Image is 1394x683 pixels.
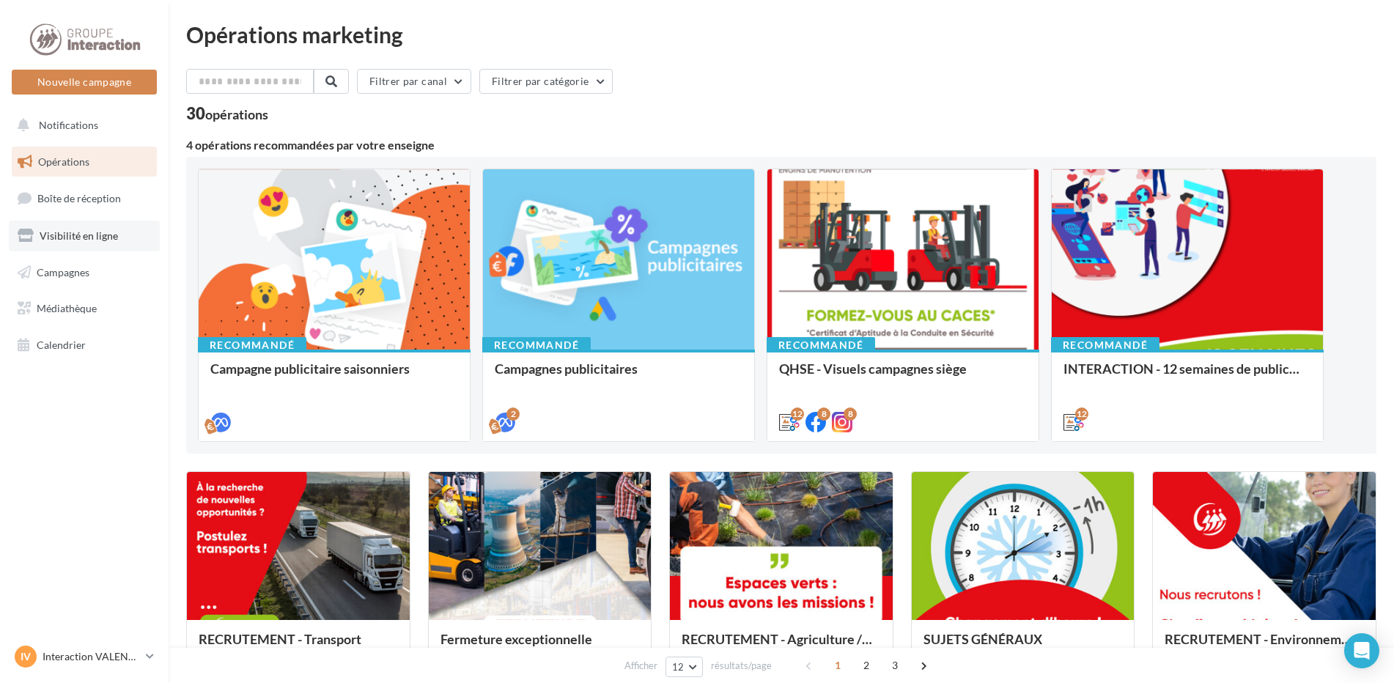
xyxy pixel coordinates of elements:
div: Fermeture exceptionnelle [440,632,640,661]
div: 8 [817,407,830,421]
span: Boîte de réception [37,192,121,204]
span: 3 [883,654,907,677]
div: INTERACTION - 12 semaines de publication [1063,361,1311,391]
div: 12 [791,407,804,421]
a: Campagnes [9,257,160,288]
a: Boîte de réception [9,182,160,214]
span: Afficher [624,659,657,673]
button: Filtrer par catégorie [479,69,613,94]
span: Campagnes [37,265,89,278]
span: 12 [672,661,685,673]
div: Opérations marketing [186,23,1376,45]
div: opérations [205,108,268,121]
div: RECRUTEMENT - Environnement [1165,632,1364,661]
div: 8 [844,407,857,421]
a: Calendrier [9,330,160,361]
a: IV Interaction VALENCE [12,643,157,671]
button: Notifications [9,110,154,141]
div: Open Intercom Messenger [1344,633,1379,668]
button: 12 [665,657,703,677]
span: 1 [826,654,849,677]
div: Recommandé [482,337,591,353]
span: Calendrier [37,339,86,351]
div: 2 [506,407,520,421]
div: Campagne publicitaire saisonniers [210,361,458,391]
div: Campagnes publicitaires [495,361,742,391]
span: Notifications [39,119,98,131]
span: IV [21,649,31,664]
div: 12 [1075,407,1088,421]
button: Nouvelle campagne [12,70,157,95]
a: Visibilité en ligne [9,221,160,251]
span: Opérations [38,155,89,168]
span: Médiathèque [37,302,97,314]
p: Interaction VALENCE [43,649,140,664]
span: 2 [855,654,878,677]
div: Recommandé [198,337,306,353]
div: 30 [186,106,268,122]
button: Filtrer par canal [357,69,471,94]
span: Visibilité en ligne [40,229,118,242]
div: 4 opérations recommandées par votre enseigne [186,139,1376,151]
a: Médiathèque [9,293,160,324]
div: SUJETS GÉNÉRAUX [923,632,1123,661]
div: RECRUTEMENT - Transport [199,632,398,661]
div: RECRUTEMENT - Agriculture / Espaces verts [682,632,881,661]
div: Recommandé [767,337,875,353]
div: Recommandé [1051,337,1159,353]
span: résultats/page [711,659,772,673]
div: QHSE - Visuels campagnes siège [779,361,1027,391]
a: Opérations [9,147,160,177]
